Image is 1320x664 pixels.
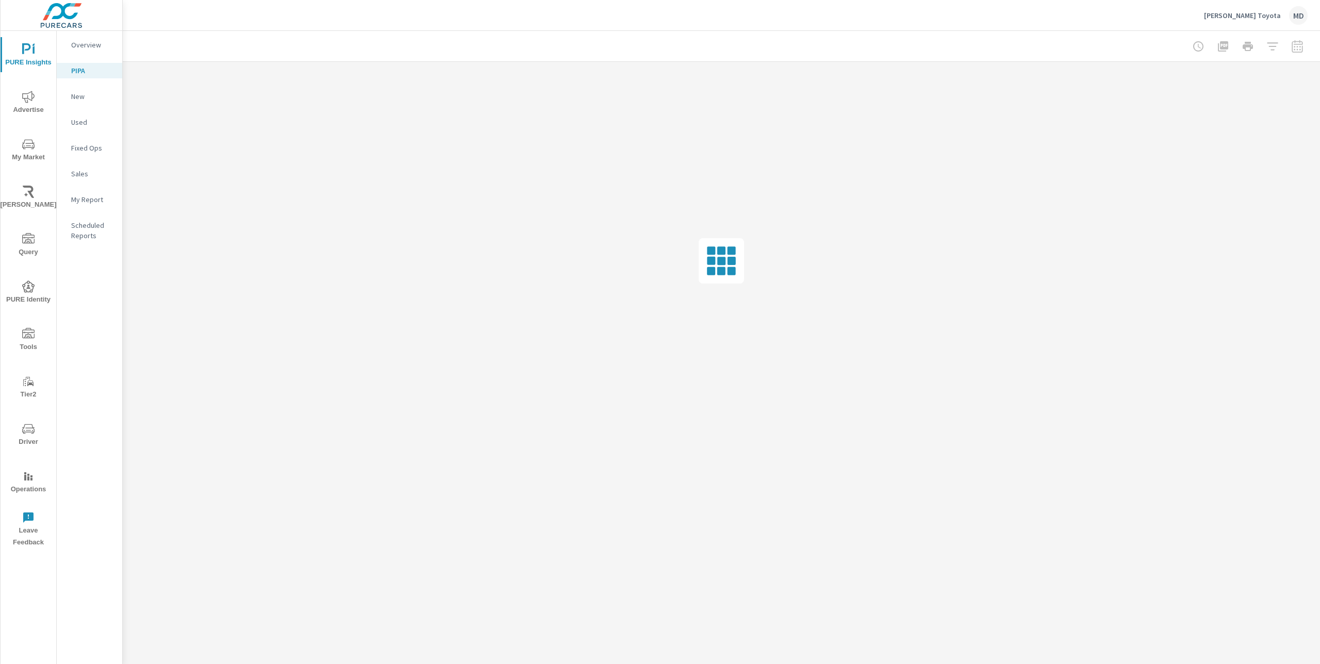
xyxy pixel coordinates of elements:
span: Query [4,233,53,258]
p: Used [71,117,114,127]
div: My Report [57,192,122,207]
div: nav menu [1,31,56,553]
span: PURE Insights [4,43,53,69]
div: Scheduled Reports [57,218,122,243]
div: Used [57,114,122,130]
div: Fixed Ops [57,140,122,156]
span: My Market [4,138,53,163]
span: Tier2 [4,375,53,401]
span: [PERSON_NAME] [4,186,53,211]
span: Driver [4,423,53,448]
span: Leave Feedback [4,511,53,549]
p: Overview [71,40,114,50]
p: Sales [71,169,114,179]
div: Overview [57,37,122,53]
span: Operations [4,470,53,495]
span: PURE Identity [4,280,53,306]
div: PIPA [57,63,122,78]
div: New [57,89,122,104]
p: Fixed Ops [71,143,114,153]
span: Advertise [4,91,53,116]
p: Scheduled Reports [71,220,114,241]
p: My Report [71,194,114,205]
p: New [71,91,114,102]
span: Tools [4,328,53,353]
div: Sales [57,166,122,181]
p: [PERSON_NAME] Toyota [1204,11,1281,20]
div: MD [1289,6,1308,25]
p: PIPA [71,65,114,76]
